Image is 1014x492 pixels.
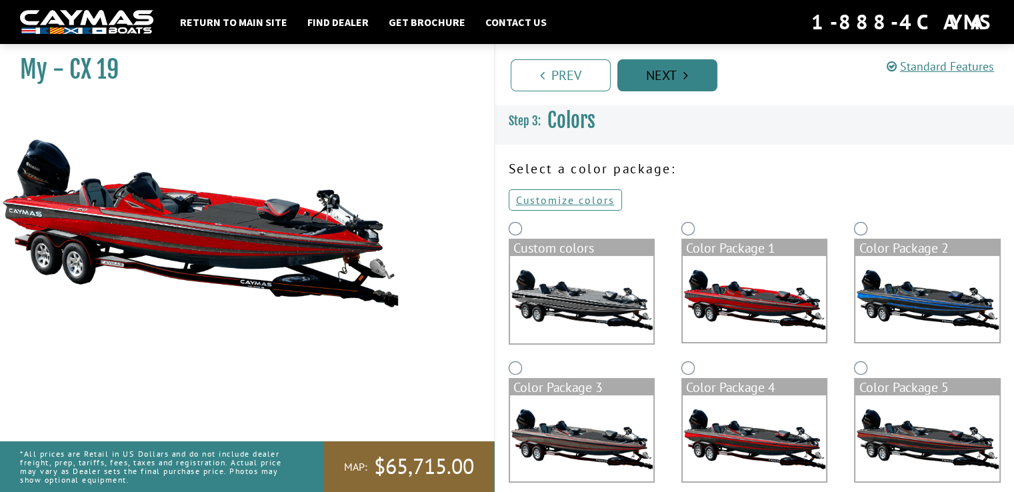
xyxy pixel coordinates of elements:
img: color_package_304.png [510,395,653,481]
a: Contact Us [479,13,553,31]
span: $65,715.00 [374,453,474,481]
a: Return to main site [173,13,294,31]
span: MAP: [344,460,367,474]
img: color_package_306.png [855,395,999,481]
h1: My - CX 19 [20,55,461,85]
a: Next [617,59,717,91]
a: Customize colors [509,189,622,211]
a: Find Dealer [301,13,375,31]
a: Get Brochure [382,13,472,31]
div: Custom colors [510,240,653,256]
div: Color Package 2 [855,240,999,256]
p: *All prices are Retail in US Dollars and do not include dealer freight, prep, tariffs, fees, taxe... [20,443,294,491]
img: white-logo-c9c8dbefe5ff5ceceb0f0178aa75bf4bb51f6bca0971e226c86eb53dfe498488.png [20,10,153,35]
div: Color Package 1 [683,240,826,256]
div: Color Package 5 [855,379,999,395]
img: cx-Base-Layer.png [510,256,653,343]
a: MAP:$65,715.00 [324,441,494,492]
a: Prev [511,59,611,91]
p: Select a color package: [509,159,1001,179]
img: color_package_303.png [855,256,999,342]
img: color_package_305.png [683,395,826,481]
div: Color Package 3 [510,379,653,395]
div: Color Package 4 [683,379,826,395]
div: 1-888-4CAYMAS [811,7,994,37]
a: Standard Features [887,59,994,74]
img: color_package_302.png [683,256,826,342]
